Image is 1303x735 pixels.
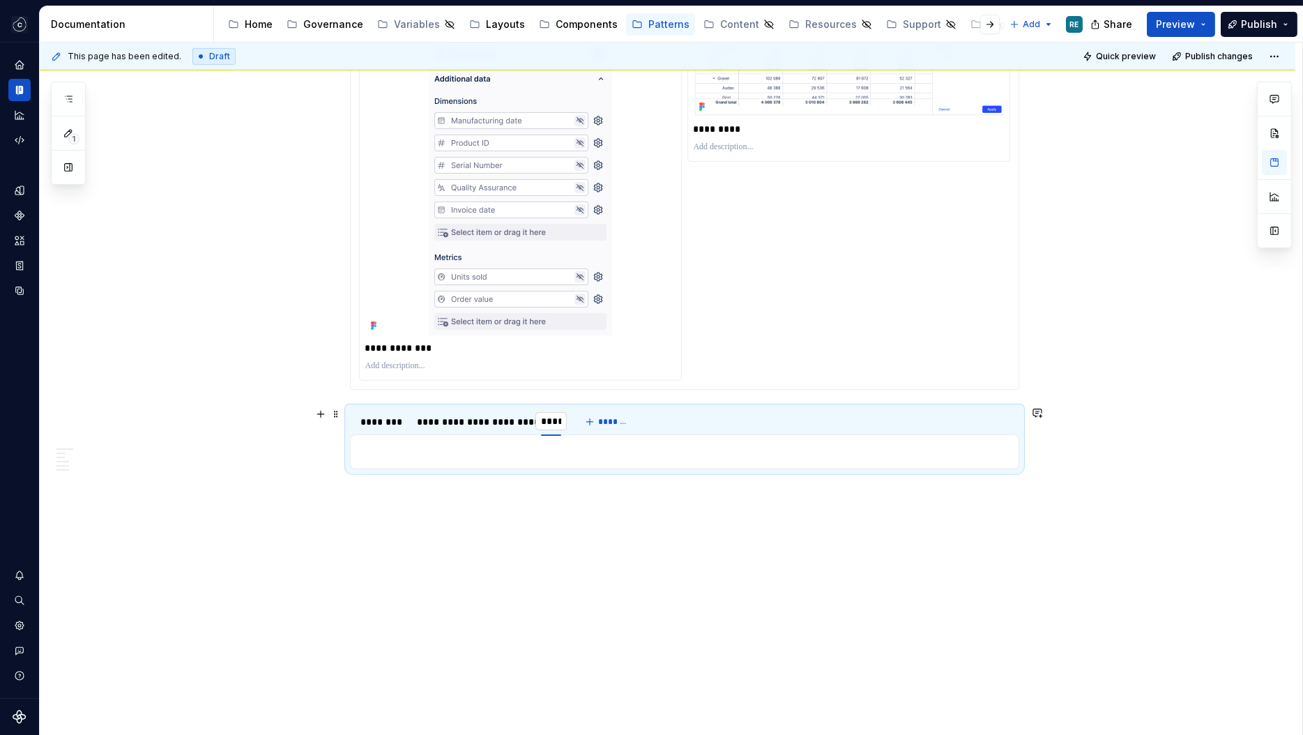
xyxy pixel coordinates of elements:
[720,17,759,31] div: Content
[8,204,31,227] a: Components
[1241,17,1277,31] span: Publish
[1185,51,1253,62] span: Publish changes
[805,17,857,31] div: Resources
[68,51,181,62] span: This page has been edited.
[372,13,461,36] a: Variables
[556,17,618,31] div: Components
[881,13,962,36] a: Support
[8,104,31,126] a: Analytics
[698,13,780,36] a: Content
[8,639,31,662] button: Contact support
[13,710,26,724] svg: Supernova Logo
[8,614,31,637] a: Settings
[11,16,28,33] img: f5634f2a-3c0d-4c0b-9dc3-3862a3e014c7.png
[648,17,689,31] div: Patterns
[486,17,525,31] div: Layouts
[303,17,363,31] div: Governance
[8,79,31,101] a: Documentation
[1096,51,1156,62] span: Quick preview
[1083,12,1141,37] button: Share
[1168,47,1259,66] button: Publish changes
[533,13,623,36] a: Components
[626,13,695,36] a: Patterns
[903,17,941,31] div: Support
[281,13,369,36] a: Governance
[8,179,31,202] a: Design tokens
[1104,17,1132,31] span: Share
[783,13,878,36] a: Resources
[1156,17,1195,31] span: Preview
[8,54,31,76] a: Home
[1005,15,1058,34] button: Add
[8,255,31,277] a: Storybook stories
[1079,47,1162,66] button: Quick preview
[464,13,531,36] a: Layouts
[8,589,31,612] button: Search ⌘K
[1023,19,1040,30] span: Add
[51,17,208,31] div: Documentation
[8,564,31,586] button: Notifications
[222,10,1003,38] div: Page tree
[209,51,230,62] span: Draft
[8,280,31,302] a: Data sources
[8,229,31,252] a: Assets
[394,17,440,31] div: Variables
[1147,12,1215,37] button: Preview
[1070,19,1079,30] div: RE
[8,129,31,151] a: Code automation
[1221,12,1297,37] button: Publish
[68,133,79,144] span: 1
[222,13,278,36] a: Home
[245,17,273,31] div: Home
